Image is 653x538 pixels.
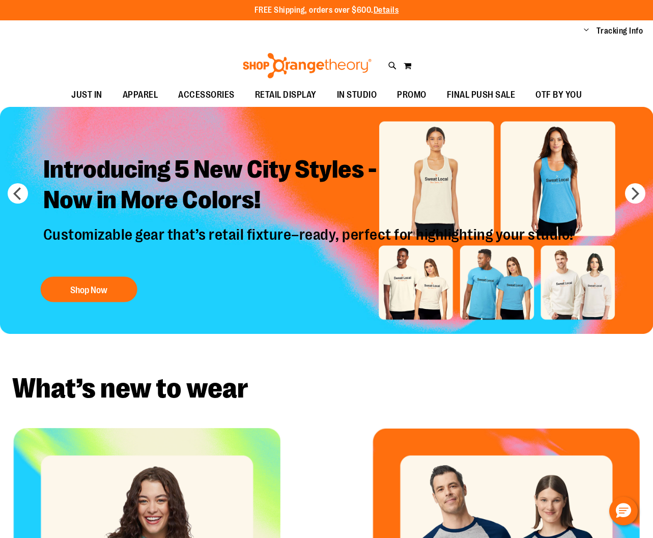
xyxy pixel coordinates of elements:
[535,83,582,106] span: OTF BY YOU
[447,83,516,106] span: FINAL PUSH SALE
[525,83,592,107] a: OTF BY YOU
[374,6,399,15] a: Details
[327,83,387,107] a: IN STUDIO
[387,83,437,107] a: PROMO
[36,147,584,307] a: Introducing 5 New City Styles -Now in More Colors! Customizable gear that’s retail fixture–ready,...
[71,83,102,106] span: JUST IN
[397,83,427,106] span: PROMO
[12,375,641,403] h2: What’s new to wear
[609,497,638,525] button: Hello, have a question? Let’s chat.
[245,83,327,107] a: RETAIL DISPLAY
[41,277,137,302] button: Shop Now
[597,25,643,37] a: Tracking Info
[36,147,584,225] h2: Introducing 5 New City Styles - Now in More Colors!
[8,183,28,204] button: prev
[36,225,584,267] p: Customizable gear that’s retail fixture–ready, perfect for highlighting your studio!
[625,183,645,204] button: next
[61,83,112,107] a: JUST IN
[178,83,235,106] span: ACCESSORIES
[437,83,526,107] a: FINAL PUSH SALE
[255,83,317,106] span: RETAIL DISPLAY
[584,26,589,36] button: Account menu
[112,83,168,107] a: APPAREL
[254,5,399,16] p: FREE Shipping, orders over $600.
[241,53,373,78] img: Shop Orangetheory
[168,83,245,107] a: ACCESSORIES
[123,83,158,106] span: APPAREL
[337,83,377,106] span: IN STUDIO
